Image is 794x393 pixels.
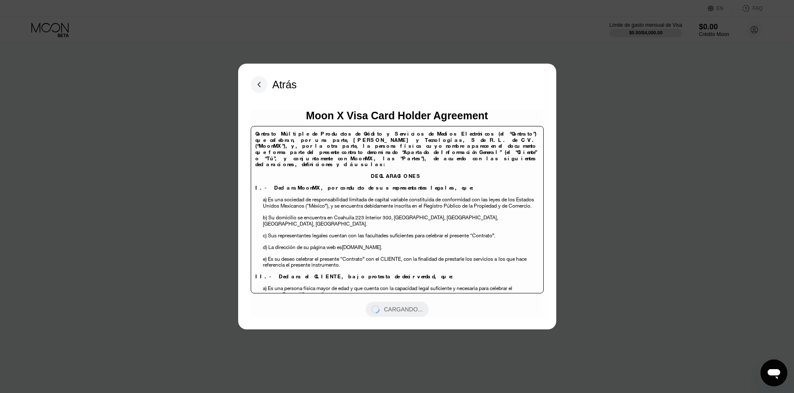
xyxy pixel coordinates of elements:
[298,184,321,191] span: MoonMX
[255,184,298,191] span: I.- Declara
[255,142,537,162] span: y, por la otra parte, la persona física cuyo nombre aparece en el documento que forma parte del p...
[342,244,382,251] span: [DOMAIN_NAME].
[263,285,512,298] span: a) Es una persona física mayor de edad y que cuenta con la capacidad legal suficiente y necesaria...
[255,273,455,280] span: II.- Declara el CLIENTE, bajo protesta de decir verdad, que:
[371,172,421,180] span: DECLARACIONES
[263,196,534,209] span: a) Es una sociedad de responsabilidad limitada de capital variable constituida de conformidad con...
[266,244,342,251] span: ) La dirección de su página web es
[255,130,537,144] span: Contrato Múltiple de Productos de Crédito y Servicios de Medios Electrónicos (el “Contrato”) que ...
[251,76,297,93] div: Atrás
[321,184,475,191] span: , por conducto de sus representantes legales, que:
[255,136,537,150] span: [PERSON_NAME] y Tecnologías, S de R.L. de C.V. (“MoonMX”),
[306,110,488,122] div: Moon X Visa Card Holder Agreement
[263,214,498,227] span: , [GEOGRAPHIC_DATA], [GEOGRAPHIC_DATA].
[263,232,265,239] span: c
[263,255,527,269] span: los que hace referencia el presente instrumento.
[265,255,491,262] span: ) Es su deseo celebrar el presente “Contrato” con el CLIENTE, con la finalidad de prestarle los s...
[272,79,297,91] div: Atrás
[350,155,374,162] span: MoonMX
[255,155,537,168] span: , las “Partes”), de acuerdo con las siguientes declaraciones, definiciones y cláusulas:
[334,214,497,221] span: Coahuila 223 Interior 300, [GEOGRAPHIC_DATA], [GEOGRAPHIC_DATA]
[265,232,495,239] span: ) Sus representantes legales cuentan con las facultades suficientes para celebrar el presente “Co...
[263,255,265,262] span: e
[761,360,787,386] iframe: Botón para iniciar la ventana de mensajería
[263,214,333,221] span: b) Su domicilio se encuentra en
[263,244,266,251] span: d
[491,255,497,262] span: s a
